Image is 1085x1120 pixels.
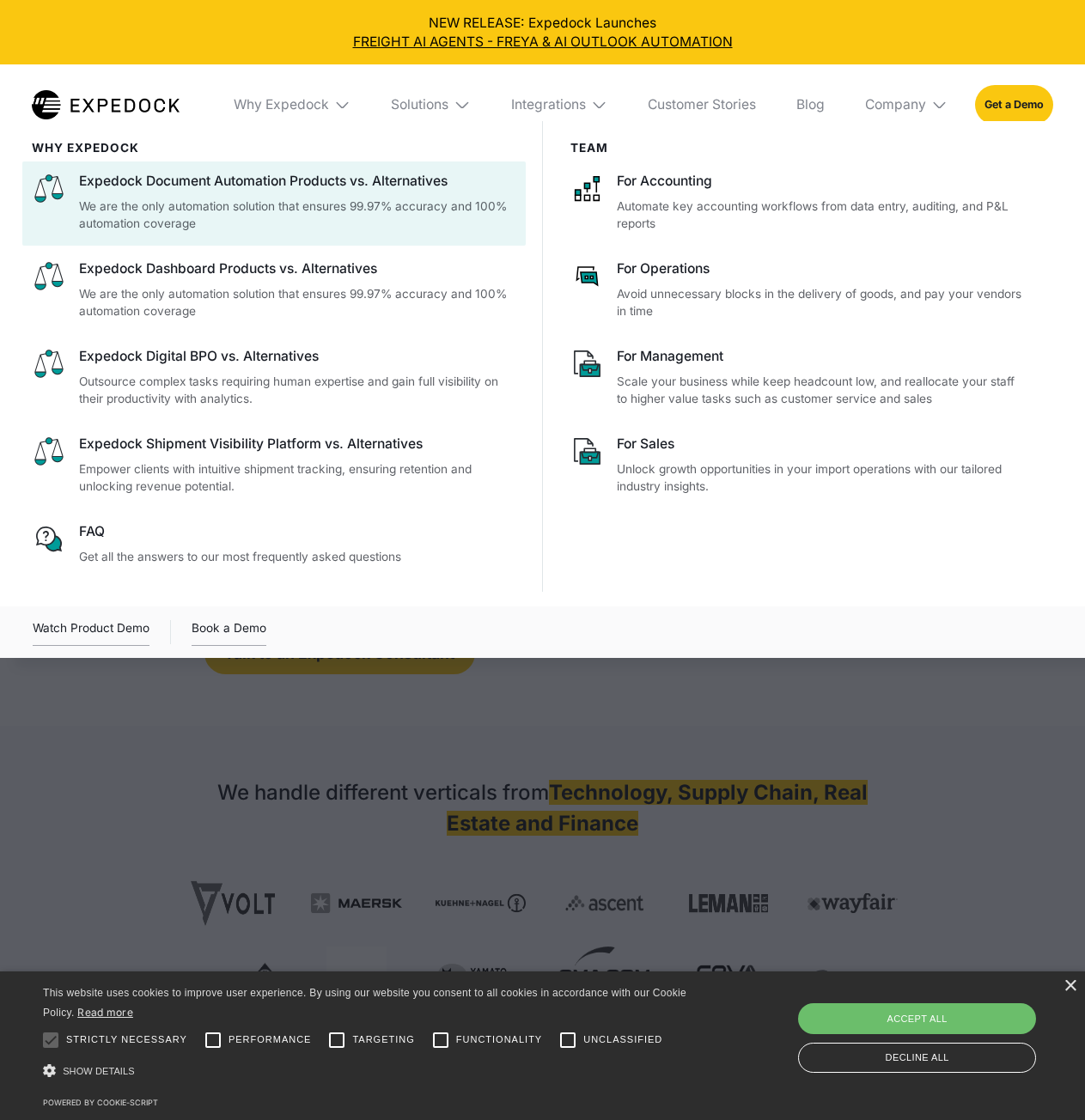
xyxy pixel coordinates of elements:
[33,618,149,646] div: Watch Product Demo
[617,285,1026,320] p: Avoid unnecessary blocks in the delivery of goods, and pay your vendors in time
[851,64,961,145] div: Company
[229,1032,312,1047] span: Performance
[783,64,838,145] a: Blog
[634,64,769,145] a: Customer Stories
[43,1098,158,1107] a: Powered by cookie-script
[617,373,1026,408] p: Scale your business while keep headcount low, and reallocate your staff to higher value tasks suc...
[32,522,515,565] a: FAQGet all the answers to our most frequently asked questions
[79,347,515,366] div: Expedock Digital BPO vs. Alternatives
[583,1032,662,1047] span: Unclassified
[617,435,1026,453] div: For Sales
[391,96,448,113] div: Solutions
[352,1032,414,1047] span: Targeting
[617,172,1026,191] div: For Accounting
[975,85,1053,124] a: Get a Demo
[32,141,515,155] div: WHy Expedock
[32,347,515,408] a: Expedock Digital BPO vs. AlternativesOutsource complex tasks requiring human expertise and gain f...
[570,141,1027,155] div: Team
[617,198,1026,233] p: Automate key accounting workflows from data entry, auditing, and P&L reports
[79,548,515,566] p: Get all the answers to our most frequently asked questions
[865,96,926,113] div: Company
[66,1032,187,1047] span: Strictly necessary
[77,1006,133,1019] a: Read more
[79,172,515,191] div: Expedock Document Automation Products vs. Alternatives
[79,198,515,233] p: We are the only automation solution that ensures 99.97% accuracy and 100% automation coverage
[234,96,329,113] div: Why Expedock
[798,1043,1036,1073] div: Decline all
[617,259,1026,278] div: For Operations
[798,1003,1036,1034] div: Accept all
[43,987,686,1019] span: This website uses cookies to improve user experience. By using our website you consent to all coo...
[79,259,515,278] div: Expedock Dashboard Products vs. Alternatives
[1064,980,1076,993] div: Close
[43,1060,692,1083] div: Show details
[999,1038,1085,1120] iframe: Chat Widget
[570,172,1027,233] a: For AccountingAutomate key accounting workflows from data entry, auditing, and P&L reports
[570,347,1027,408] a: For ManagementScale your business while keep headcount low, and reallocate your staff to higher v...
[32,172,515,233] a: Expedock Document Automation Products vs. AlternativesWe are the only automation solution that en...
[79,460,515,496] p: Empower clients with intuitive shipment tracking, ensuring retention and unlocking revenue potent...
[617,347,1026,366] div: For Management
[511,96,586,113] div: Integrations
[33,618,149,646] a: open lightbox
[14,14,1072,52] div: NEW RELEASE: Expedock Launches
[220,64,364,145] div: Why Expedock
[497,64,621,145] div: Integrations
[570,435,1027,496] a: For SalesUnlock growth opportunities in your import operations with our tailored industry insights.
[79,373,515,408] p: Outsource complex tasks requiring human expertise and gain full visibility on their productivity ...
[570,259,1027,320] a: For OperationsAvoid unnecessary blocks in the delivery of goods, and pay your vendors in time
[378,64,485,145] div: Solutions
[32,259,515,320] a: Expedock Dashboard Products vs. AlternativesWe are the only automation solution that ensures 99.9...
[32,435,515,496] a: Expedock Shipment Visibility Platform vs. AlternativesEmpower clients with intuitive shipment tra...
[192,618,266,646] a: Book a Demo
[14,33,1072,52] a: FREIGHT AI AGENTS - FREYA & AI OUTLOOK AUTOMATION
[79,285,515,320] p: We are the only automation solution that ensures 99.97% accuracy and 100% automation coverage
[456,1032,542,1047] span: Functionality
[79,435,515,453] div: Expedock Shipment Visibility Platform vs. Alternatives
[79,522,515,541] div: FAQ
[617,460,1026,496] p: Unlock growth opportunities in your import operations with our tailored industry insights.
[63,1066,135,1076] span: Show details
